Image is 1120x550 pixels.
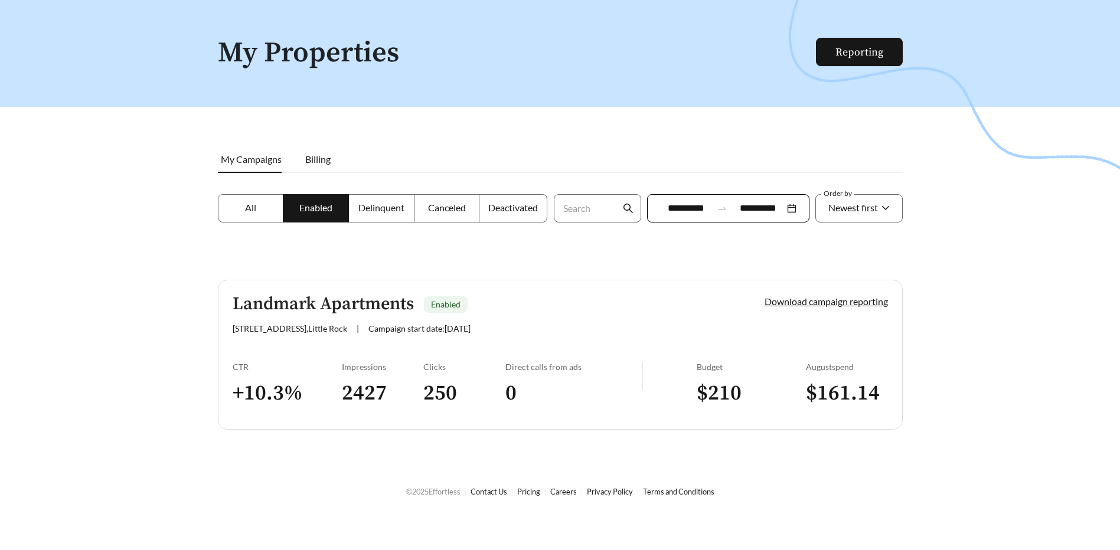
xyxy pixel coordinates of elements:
[218,280,903,430] a: Landmark ApartmentsEnabled[STREET_ADDRESS],Little Rock|Campaign start date:[DATE]Download campaig...
[623,203,634,214] span: search
[697,362,806,372] div: Budget
[423,380,505,407] h3: 250
[233,380,342,407] h3: + 10.3 %
[221,153,282,165] span: My Campaigns
[357,323,359,333] span: |
[505,362,642,372] div: Direct calls from ads
[245,202,256,213] span: All
[717,203,727,214] span: to
[305,153,331,165] span: Billing
[358,202,404,213] span: Delinquent
[342,362,424,372] div: Impressions
[765,296,888,307] a: Download campaign reporting
[816,38,903,66] button: Reporting
[697,380,806,407] h3: $ 210
[431,299,461,309] span: Enabled
[299,202,332,213] span: Enabled
[428,202,466,213] span: Canceled
[806,362,888,372] div: August spend
[835,45,883,59] a: Reporting
[423,362,505,372] div: Clicks
[368,323,471,333] span: Campaign start date: [DATE]
[828,202,878,213] span: Newest first
[806,380,888,407] h3: $ 161.14
[233,294,414,314] h5: Landmark Apartments
[642,362,643,390] img: line
[233,323,347,333] span: [STREET_ADDRESS] , Little Rock
[717,203,727,214] span: swap-right
[505,380,642,407] h3: 0
[218,38,817,69] h1: My Properties
[488,202,538,213] span: Deactivated
[342,380,424,407] h3: 2427
[233,362,342,372] div: CTR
